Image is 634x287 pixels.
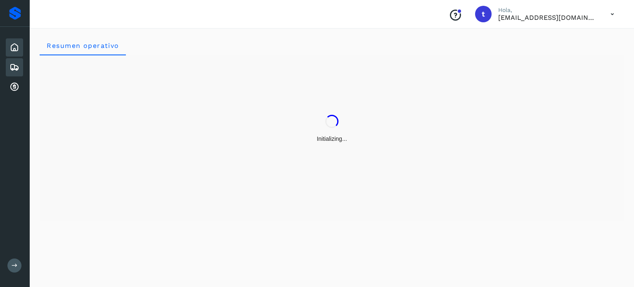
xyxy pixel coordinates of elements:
[6,58,23,76] div: Embarques
[6,78,23,96] div: Cuentas por cobrar
[46,42,119,50] span: Resumen operativo
[6,38,23,57] div: Inicio
[498,7,597,14] p: Hola,
[498,14,597,21] p: transportesymaquinariaagm@gmail.com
